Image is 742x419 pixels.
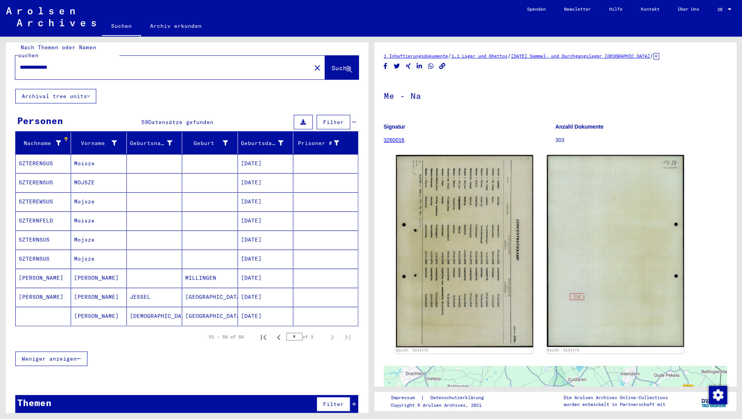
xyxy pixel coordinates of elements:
div: Geburtsname [130,137,182,149]
mat-cell: [DATE] [238,269,293,287]
mat-cell: SZTERENSUS [16,173,71,192]
button: Archival tree units [15,89,96,103]
button: Copy link [438,61,446,71]
div: 51 – 59 of 59 [209,334,244,340]
span: DE [718,7,726,12]
span: / [508,52,511,59]
mat-header-cell: Geburt‏ [182,132,238,154]
mat-cell: SZTERNSUS [16,250,71,268]
button: Share on Xing [404,61,412,71]
a: Suchen [102,17,141,37]
img: yv_logo.png [700,392,728,411]
img: Arolsen_neg.svg [6,7,96,26]
mat-cell: [DATE] [238,307,293,326]
span: Filter [323,401,344,408]
mat-cell: Moisze [71,211,126,230]
a: Archiv erkunden [141,17,211,35]
span: 59 [141,119,148,126]
mat-header-cell: Prisoner # [293,132,357,154]
p: Copyright © Arolsen Archives, 2021 [391,402,493,409]
div: Geburtsdatum [241,137,293,149]
mat-cell: [PERSON_NAME] [71,307,126,326]
mat-cell: Moisze [71,154,126,173]
a: 1 Inhaftierungsdokumente [384,53,448,59]
p: wurden entwickelt in Partnerschaft mit [564,401,668,408]
mat-header-cell: Geburtsdatum [238,132,293,154]
a: 3260016 [384,137,405,143]
button: Next page [325,329,340,345]
mat-cell: MILLINGEN [182,269,238,287]
mat-icon: close [313,63,322,73]
mat-header-cell: Vorname [71,132,126,154]
b: Anzahl Dokumente [555,124,603,130]
span: Weniger anzeigen [22,355,77,362]
mat-cell: [DATE] [238,154,293,173]
mat-cell: JESSEL [127,288,182,306]
mat-cell: [PERSON_NAME] [16,269,71,287]
mat-cell: [DATE] [238,192,293,211]
mat-cell: [DATE] [238,230,293,249]
button: Filter [317,115,350,129]
img: 001.jpg [396,155,533,347]
button: Weniger anzeigen [15,351,87,366]
div: Geburtsname [130,139,172,147]
mat-header-cell: Nachname [16,132,71,154]
mat-cell: SZTERNSUS [16,230,71,249]
a: 1.1 Lager und Ghettos [451,53,508,59]
p: 303 [555,136,727,144]
div: of 3 [286,333,325,340]
mat-cell: Mojsze [71,230,126,249]
mat-cell: [DEMOGRAPHIC_DATA] [127,307,182,326]
mat-cell: [PERSON_NAME] [71,288,126,306]
mat-header-cell: Geburtsname [127,132,182,154]
span: / [448,52,451,59]
a: Impressum [391,394,421,402]
div: Vorname [74,139,116,147]
div: Themen [17,396,52,409]
span: / [650,52,653,59]
mat-label: Nach Themen oder Namen suchen [18,44,96,59]
button: First page [256,329,271,345]
div: Zustimmung ändern [708,385,727,404]
button: Share on WhatsApp [427,61,435,71]
div: Geburt‏ [185,139,228,147]
b: Signatur [384,124,406,130]
button: Previous page [271,329,286,345]
button: Share on Twitter [393,61,401,71]
mat-cell: [DATE] [238,211,293,230]
button: Suche [325,56,359,79]
button: Last page [340,329,355,345]
mat-cell: SZTERNFELD [16,211,71,230]
img: 002.jpg [547,155,684,346]
button: Share on LinkedIn [415,61,424,71]
mat-cell: [PERSON_NAME] [16,288,71,306]
a: [DATE] Sammel- und Durchgangslager [GEOGRAPHIC_DATA] [511,53,650,59]
mat-cell: [PERSON_NAME] [71,269,126,287]
div: Vorname [74,137,126,149]
div: Nachname [19,137,71,149]
mat-cell: Mojsze [71,250,126,268]
img: Zustimmung ändern [709,386,727,404]
span: Filter [323,119,344,126]
button: Share on Facebook [382,61,390,71]
mat-cell: [DATE] [238,173,293,192]
button: Clear [310,60,325,75]
mat-cell: [DATE] [238,250,293,268]
span: Suche [331,64,351,72]
div: Nachname [19,139,61,147]
div: Prisoner # [296,139,339,147]
span: Datensätze gefunden [148,119,213,126]
mat-cell: [GEOGRAPHIC_DATA] [182,307,238,326]
mat-cell: [GEOGRAPHIC_DATA] [182,288,238,306]
mat-cell: MOJSZE [71,173,126,192]
a: DocID: 5151475 [396,348,428,352]
button: Filter [317,397,350,411]
a: Datenschutzerklärung [424,394,493,402]
p: Die Arolsen Archives Online-Collections [564,394,668,401]
mat-cell: SZTERENSUS [16,154,71,173]
div: | [391,394,493,402]
mat-cell: [DATE] [238,288,293,306]
a: DocID: 5151475 [547,348,579,352]
mat-cell: SZTEREWSUS [16,192,71,211]
div: Prisoner # [296,137,348,149]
